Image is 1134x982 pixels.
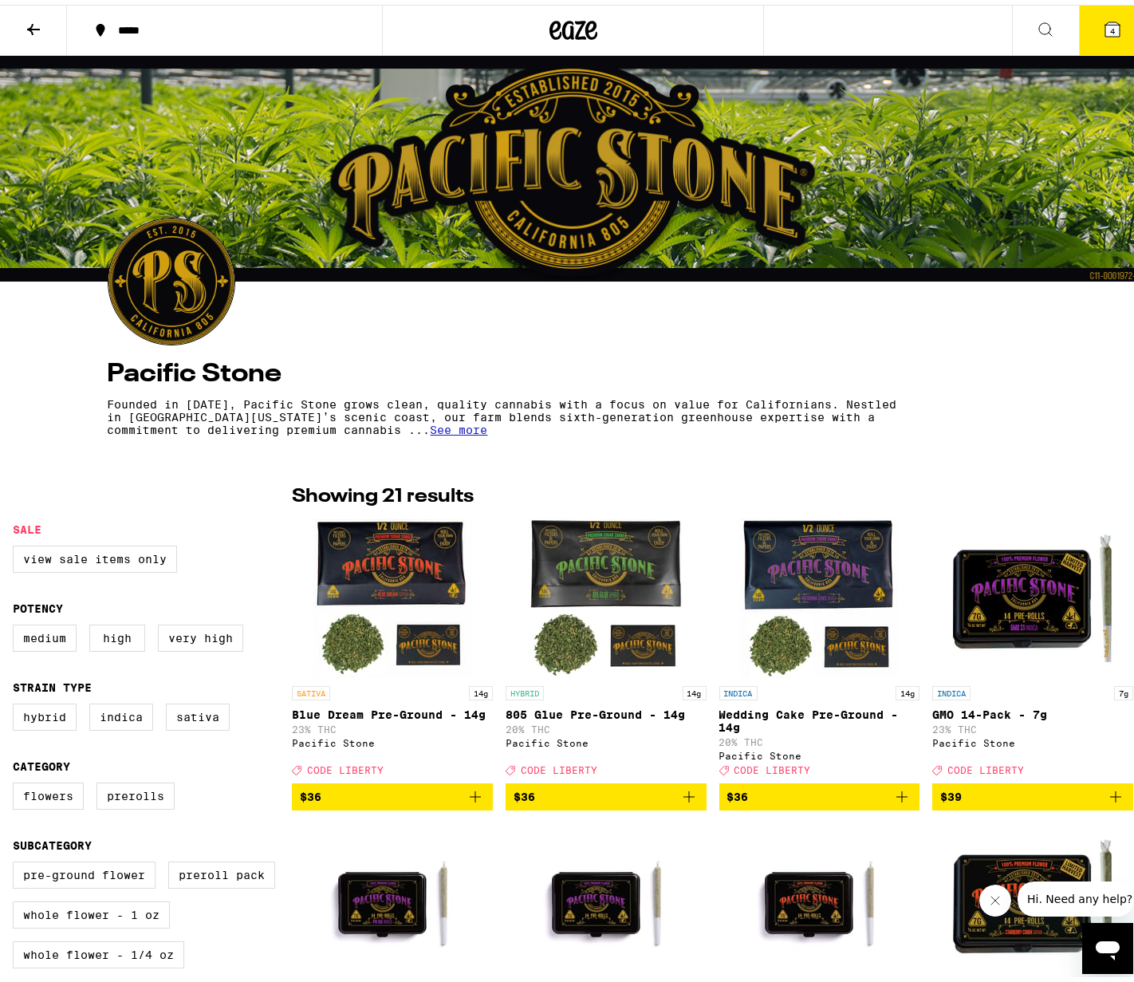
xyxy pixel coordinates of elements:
[300,786,321,799] span: $36
[13,541,177,568] label: View Sale Items Only
[506,779,707,806] button: Add to bag
[1110,22,1115,31] span: 4
[506,733,707,743] div: Pacific Stone
[292,514,493,779] a: Open page for Blue Dream Pre-Ground - 14g from Pacific Stone
[1018,877,1133,912] iframe: Message from company
[292,779,493,806] button: Add to bag
[526,514,686,673] img: Pacific Stone - 805 Glue Pre-Ground - 14g
[739,514,899,673] img: Pacific Stone - Wedding Cake Pre-Ground - 14g
[13,699,77,726] label: Hybrid
[313,818,472,978] img: Pacific Stone - PR OG 14-Pack - 7g
[13,857,156,884] label: Pre-ground Flower
[739,818,899,978] img: Pacific Stone - Blue Dream 14-Pack - 7g
[506,681,544,696] p: HYBRID
[932,720,1133,730] p: 23% THC
[292,720,493,730] p: 23% THC
[719,779,920,806] button: Add to bag
[526,818,686,978] img: Pacific Stone - Wedding Cake 14-Pack - 7g
[1082,918,1133,969] iframe: Button to launch messaging window
[108,214,234,340] img: Pacific Stone logo
[168,857,275,884] label: Preroll Pack
[13,519,41,531] legend: Sale
[431,419,488,432] span: See more
[469,681,493,696] p: 14g
[932,681,971,696] p: INDICA
[307,760,384,771] span: CODE LIBERTY
[514,786,535,799] span: $36
[932,779,1133,806] button: Add to bag
[719,514,920,779] a: Open page for Wedding Cake Pre-Ground - 14g from Pacific Stone
[719,704,920,729] p: Wedding Cake Pre-Ground - 14g
[932,514,1133,779] a: Open page for GMO 14-Pack - 7g from Pacific Stone
[979,880,1011,912] iframe: Close message
[13,597,63,610] legend: Potency
[292,704,493,716] p: Blue Dream Pre-Ground - 14g
[719,746,920,756] div: Pacific Stone
[292,681,330,696] p: SATIVA
[13,937,184,964] label: Whole Flower - 1/4 oz
[727,786,749,799] span: $36
[13,897,170,924] label: Whole Flower - 1 oz
[947,760,1024,771] span: CODE LIBERTY
[89,699,153,726] label: Indica
[96,778,175,805] label: Prerolls
[506,704,707,716] p: 805 Glue Pre-Ground - 14g
[166,699,230,726] label: Sativa
[953,514,1112,673] img: Pacific Stone - GMO 14-Pack - 7g
[313,514,472,673] img: Pacific Stone - Blue Dream Pre-Ground - 14g
[89,620,145,647] label: High
[940,786,962,799] span: $39
[734,760,811,771] span: CODE LIBERTY
[1114,681,1133,696] p: 7g
[13,620,77,647] label: Medium
[683,681,707,696] p: 14g
[292,479,474,506] p: Showing 21 results
[521,760,597,771] span: CODE LIBERTY
[932,733,1133,743] div: Pacific Stone
[13,755,70,768] legend: Category
[896,681,919,696] p: 14g
[719,732,920,743] p: 20% THC
[953,818,1112,978] img: Pacific Stone - Star-berry Cough 14-Pack - 7g
[506,720,707,730] p: 20% THC
[108,393,899,432] p: Founded in [DATE], Pacific Stone grows clean, quality cannabis with a focus on value for Californ...
[719,681,758,696] p: INDICA
[932,704,1133,716] p: GMO 14-Pack - 7g
[506,514,707,779] a: Open page for 805 Glue Pre-Ground - 14g from Pacific Stone
[292,733,493,743] div: Pacific Stone
[13,834,92,847] legend: Subcategory
[13,778,84,805] label: Flowers
[13,676,92,689] legend: Strain Type
[108,357,1039,382] h4: Pacific Stone
[158,620,243,647] label: Very High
